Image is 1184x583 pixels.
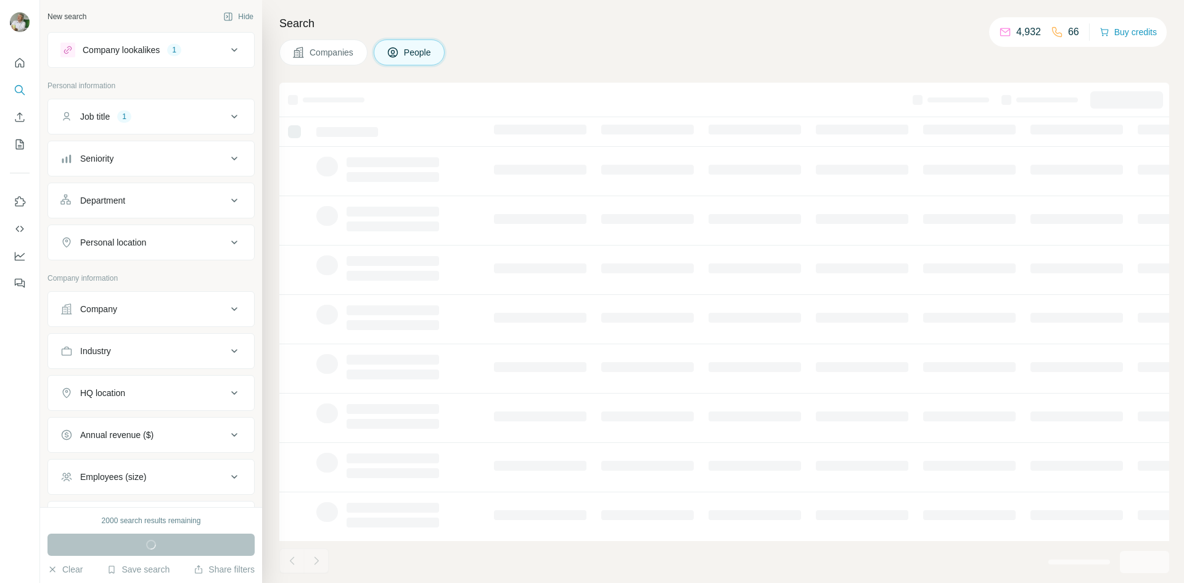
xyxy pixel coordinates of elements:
[48,144,254,173] button: Seniority
[10,106,30,128] button: Enrich CSV
[48,336,254,366] button: Industry
[102,515,201,526] div: 2000 search results remaining
[117,111,131,122] div: 1
[10,79,30,101] button: Search
[215,7,262,26] button: Hide
[80,429,154,441] div: Annual revenue ($)
[83,44,160,56] div: Company lookalikes
[1100,23,1157,41] button: Buy credits
[10,245,30,267] button: Dashboard
[167,44,181,56] div: 1
[1068,25,1079,39] p: 66
[48,504,254,534] button: Technologies
[10,52,30,74] button: Quick start
[404,46,432,59] span: People
[10,272,30,294] button: Feedback
[47,563,83,576] button: Clear
[310,46,355,59] span: Companies
[279,15,1169,32] h4: Search
[1016,25,1041,39] p: 4,932
[80,194,125,207] div: Department
[10,133,30,155] button: My lists
[10,191,30,213] button: Use Surfe on LinkedIn
[48,228,254,257] button: Personal location
[80,110,110,123] div: Job title
[47,273,255,284] p: Company information
[80,303,117,315] div: Company
[48,462,254,492] button: Employees (size)
[80,387,125,399] div: HQ location
[48,186,254,215] button: Department
[48,35,254,65] button: Company lookalikes1
[47,80,255,91] p: Personal information
[48,294,254,324] button: Company
[48,102,254,131] button: Job title1
[107,563,170,576] button: Save search
[80,152,113,165] div: Seniority
[10,12,30,32] img: Avatar
[10,218,30,240] button: Use Surfe API
[48,378,254,408] button: HQ location
[80,471,146,483] div: Employees (size)
[47,11,86,22] div: New search
[80,236,146,249] div: Personal location
[48,420,254,450] button: Annual revenue ($)
[194,563,255,576] button: Share filters
[80,345,111,357] div: Industry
